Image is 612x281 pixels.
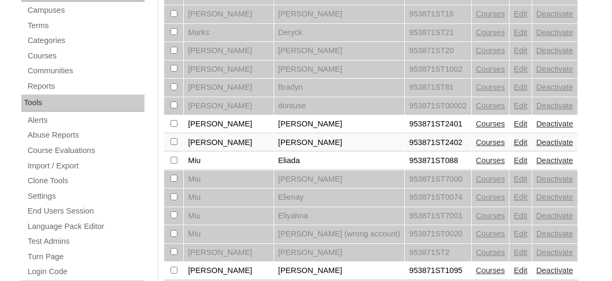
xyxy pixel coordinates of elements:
[537,101,573,110] a: Deactivate
[514,120,527,128] a: Edit
[514,266,527,275] a: Edit
[184,42,274,60] td: [PERSON_NAME]
[184,244,274,262] td: [PERSON_NAME]
[514,10,527,18] a: Edit
[476,175,505,183] a: Courses
[27,174,144,188] a: Clone Tools
[514,28,527,37] a: Edit
[274,5,405,23] td: [PERSON_NAME]
[184,207,274,225] td: Miu
[405,134,471,152] td: 953871ST2402
[274,24,405,42] td: Deryck
[405,79,471,97] td: 953871ST81
[274,97,405,115] td: dontuse
[27,250,144,263] a: Turn Page
[184,115,274,133] td: [PERSON_NAME]
[514,211,527,220] a: Edit
[27,129,144,142] a: Abuse Reports
[184,79,274,97] td: [PERSON_NAME]
[184,225,274,243] td: Miu
[476,101,505,110] a: Courses
[514,175,527,183] a: Edit
[405,97,471,115] td: 953871ST00002
[476,46,505,55] a: Courses
[514,193,527,201] a: Edit
[476,65,505,73] a: Courses
[184,97,274,115] td: [PERSON_NAME]
[27,144,144,157] a: Course Evaluations
[274,207,405,225] td: Eliyahna
[274,61,405,79] td: [PERSON_NAME]
[274,262,405,280] td: [PERSON_NAME]
[27,235,144,248] a: Test Admins
[537,266,573,275] a: Deactivate
[27,265,144,278] a: Login Code
[537,83,573,91] a: Deactivate
[476,28,505,37] a: Courses
[514,83,527,91] a: Edit
[27,49,144,63] a: Courses
[27,205,144,218] a: End Users Session
[476,120,505,128] a: Courses
[537,229,573,238] a: Deactivate
[537,120,573,128] a: Deactivate
[184,5,274,23] td: [PERSON_NAME]
[476,229,505,238] a: Courses
[405,189,471,207] td: 953871ST0074
[274,79,405,97] td: Bradyn
[514,101,527,110] a: Edit
[476,83,505,91] a: Courses
[274,189,405,207] td: Elienay
[27,4,144,17] a: Campuses
[184,189,274,207] td: Miu
[184,134,274,152] td: [PERSON_NAME]
[405,207,471,225] td: 953871ST7001
[537,10,573,18] a: Deactivate
[274,152,405,170] td: Eliada
[476,266,505,275] a: Courses
[184,171,274,189] td: Miu
[184,24,274,42] td: Marks
[537,46,573,55] a: Deactivate
[514,46,527,55] a: Edit
[405,42,471,60] td: 953871ST20
[405,171,471,189] td: 953871ST7000
[537,65,573,73] a: Deactivate
[27,114,144,127] a: Alerts
[537,156,573,165] a: Deactivate
[537,28,573,37] a: Deactivate
[27,80,144,93] a: Reports
[405,115,471,133] td: 953871ST2401
[184,152,274,170] td: Miu
[405,152,471,170] td: 953871ST088
[514,65,527,73] a: Edit
[405,244,471,262] td: 953871ST2
[27,159,144,173] a: Import / Export
[476,211,505,220] a: Courses
[514,248,527,257] a: Edit
[21,95,144,112] div: Tools
[537,175,573,183] a: Deactivate
[27,19,144,32] a: Terms
[405,24,471,42] td: 953871ST21
[476,193,505,201] a: Courses
[514,156,527,165] a: Edit
[405,225,471,243] td: 953871ST0020
[537,193,573,201] a: Deactivate
[274,171,405,189] td: [PERSON_NAME]
[184,61,274,79] td: [PERSON_NAME]
[514,229,527,238] a: Edit
[476,10,505,18] a: Courses
[27,220,144,233] a: Language Pack Editor
[274,42,405,60] td: [PERSON_NAME]
[274,115,405,133] td: [PERSON_NAME]
[476,248,505,257] a: Courses
[476,156,505,165] a: Courses
[27,190,144,203] a: Settings
[537,248,573,257] a: Deactivate
[514,138,527,147] a: Edit
[537,138,573,147] a: Deactivate
[405,61,471,79] td: 953871ST1002
[405,262,471,280] td: 953871ST1095
[274,134,405,152] td: [PERSON_NAME]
